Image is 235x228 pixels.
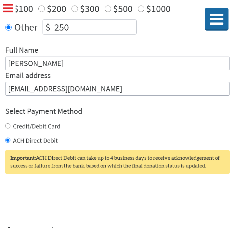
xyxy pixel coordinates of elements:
input: Enter Amount [53,20,136,34]
input: Enter Full Name [5,57,230,70]
label: Other [14,20,37,34]
div: ACH Direct Debit can take up to 4 business days to receive acknowledgement of success or failure ... [5,150,230,174]
label: $100 [14,2,33,15]
label: Credit/Debit Card [13,122,60,130]
input: Your Email [5,82,230,96]
label: $300 [80,2,99,15]
label: ACH Direct Debit [13,136,58,144]
label: $1000 [146,2,171,15]
label: Email address [5,70,51,82]
div: $ [43,20,53,34]
iframe: reCAPTCHA [5,187,104,212]
label: $500 [113,2,133,15]
label: Full Name [5,45,38,57]
h4: Select Payment Method [5,106,230,116]
label: $200 [47,2,66,15]
strong: Important: [10,155,36,161]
